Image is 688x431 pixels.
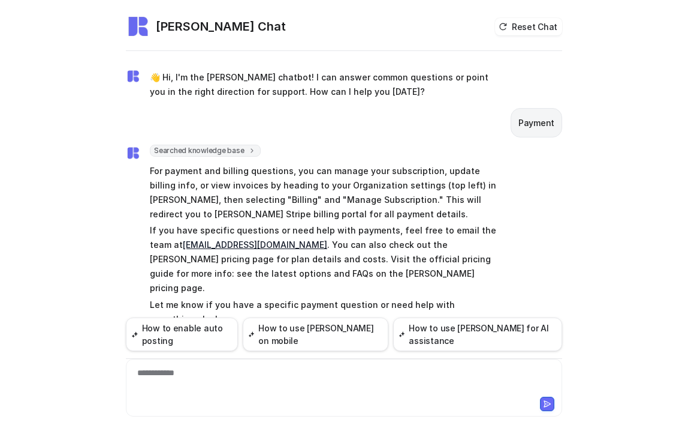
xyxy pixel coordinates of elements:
button: How to use [PERSON_NAME] on mobile [243,318,388,351]
p: 👋 Hi, I'm the [PERSON_NAME] chatbot! I can answer common questions or point you in the right dire... [150,70,500,99]
p: If you have specific questions or need help with payments, feel free to email the team at . You c... [150,223,500,295]
img: Widget [126,146,140,160]
button: How to enable auto posting [126,318,238,351]
img: Widget [126,69,140,83]
button: How to use [PERSON_NAME] for AI assistance [393,318,562,351]
span: Searched knowledge base [150,145,261,157]
a: [EMAIL_ADDRESS][DOMAIN_NAME] [183,240,327,250]
p: Payment [518,116,554,130]
button: Reset Chat [495,18,562,35]
img: Widget [126,14,150,38]
p: For payment and billing questions, you can manage your subscription, update billing info, or view... [150,164,500,222]
h2: [PERSON_NAME] Chat [156,18,286,35]
p: Let me know if you have a specific payment question or need help with something else! [150,298,500,327]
